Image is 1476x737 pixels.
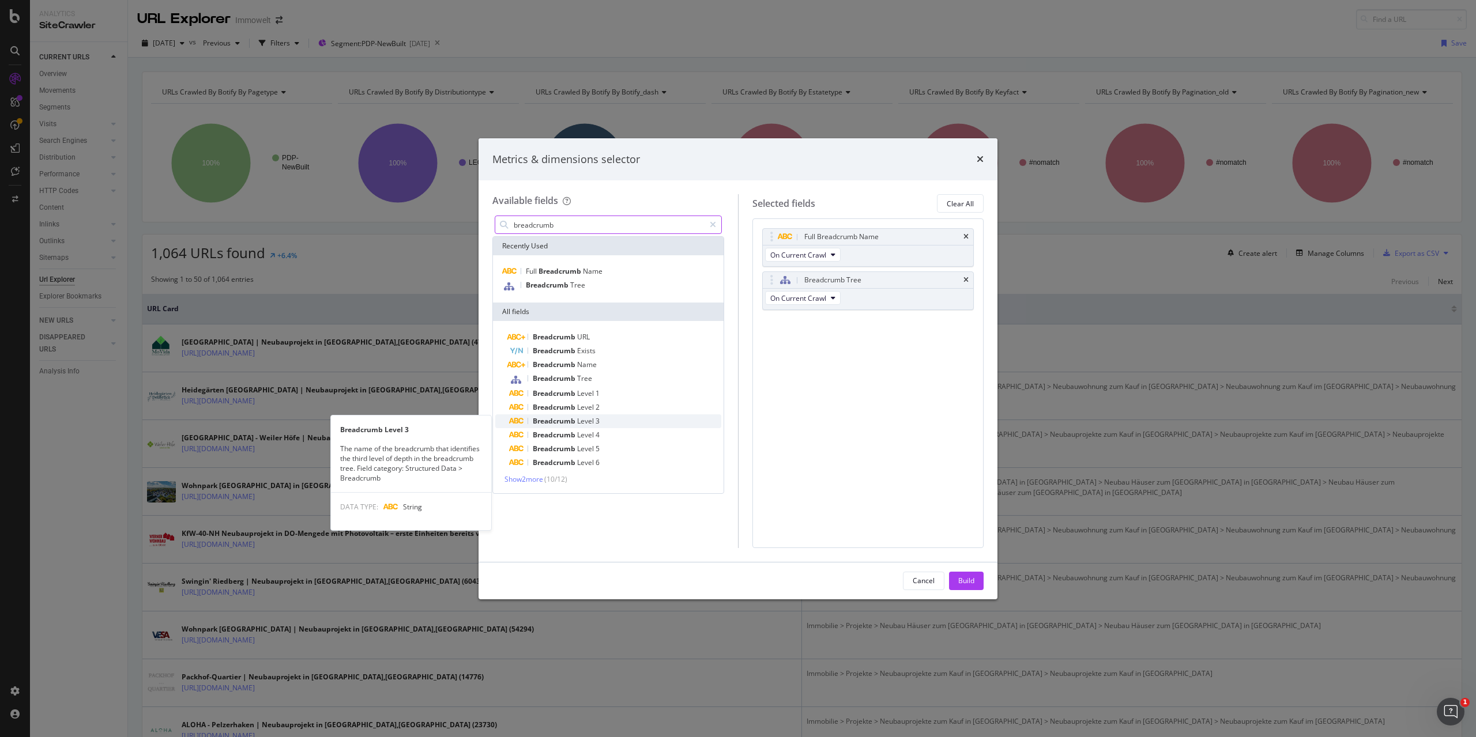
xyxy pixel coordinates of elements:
span: On Current Crawl [770,293,826,303]
button: Build [949,572,984,590]
div: Recently Used [493,237,724,255]
span: Full [526,266,539,276]
span: On Current Crawl [770,250,826,260]
span: Level [577,444,596,453]
span: Tree [577,373,592,383]
span: 2 [596,402,600,412]
span: Breadcrumb [526,280,570,290]
div: modal [479,138,997,599]
span: Breadcrumb [533,458,577,467]
span: Name [583,266,603,276]
button: On Current Crawl [765,248,841,262]
span: 4 [596,430,600,440]
span: Breadcrumb [533,402,577,412]
button: Clear All [937,194,984,213]
span: Breadcrumb [533,373,577,383]
span: Level [577,416,596,426]
span: Breadcrumb [533,388,577,398]
div: times [977,152,984,167]
span: Level [577,388,596,398]
span: ( 10 / 12 ) [544,474,567,484]
span: Name [577,360,597,369]
div: times [963,233,969,240]
span: Show 2 more [504,474,543,484]
span: Level [577,430,596,440]
span: 6 [596,458,600,467]
div: Selected fields [752,197,815,210]
span: Breadcrumb [533,430,577,440]
span: Level [577,458,596,467]
div: Full Breadcrumb NametimesOn Current Crawl [762,228,974,267]
iframe: Intercom live chat [1437,698,1464,725]
span: Breadcrumb [533,360,577,369]
div: Breadcrumb Level 3 [331,425,491,434]
span: Breadcrumb [533,444,577,453]
div: Breadcrumb Tree [804,274,861,286]
input: Search by field name [513,216,705,233]
span: 1 [1460,698,1470,707]
span: Breadcrumb [533,332,577,342]
span: URL [577,332,590,342]
div: Breadcrumb TreetimesOn Current Crawl [762,271,974,310]
span: 1 [596,388,600,398]
div: Build [958,576,974,585]
div: Available fields [492,194,558,207]
span: Level [577,402,596,412]
span: Tree [570,280,585,290]
div: All fields [493,303,724,321]
span: 5 [596,444,600,453]
div: times [963,277,969,284]
button: On Current Crawl [765,291,841,305]
div: Metrics & dimensions selector [492,152,640,167]
span: 3 [596,416,600,426]
span: Breadcrumb [539,266,583,276]
div: Clear All [947,199,974,209]
span: Breadcrumb [533,416,577,426]
span: Breadcrumb [533,346,577,356]
span: Exists [577,346,596,356]
div: The name of the breadcrumb that identifies the third level of depth in the breadcrumb tree. Field... [331,444,491,483]
div: Cancel [913,576,935,585]
div: Full Breadcrumb Name [804,231,879,243]
button: Cancel [903,572,944,590]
